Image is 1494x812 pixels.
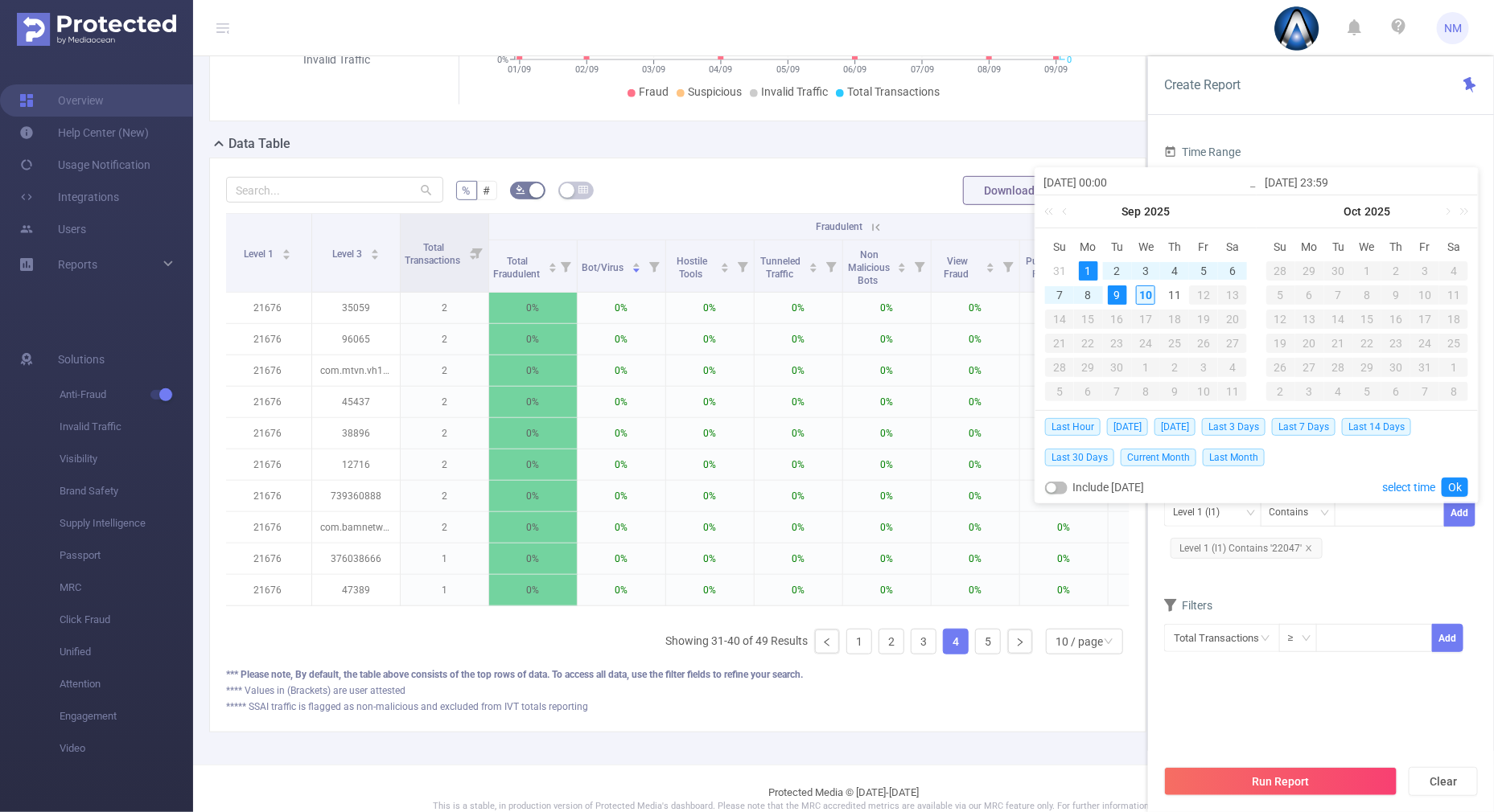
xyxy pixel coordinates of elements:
[1045,307,1074,331] td: September 14, 2025
[401,324,488,355] p: 2
[1381,331,1410,355] td: October 23, 2025
[554,240,577,292] i: Filter menu
[1045,331,1074,355] td: September 21, 2025
[1266,240,1295,254] span: Su
[1059,195,1073,228] a: Previous month (PageUp)
[1007,629,1033,654] li: Next Page
[1043,173,1249,192] input: Start date
[1050,261,1069,281] div: 31
[643,240,665,292] i: Filter menu
[1079,261,1098,281] div: 1
[489,324,577,355] p: 0%
[1160,240,1189,254] span: Th
[1410,379,1439,404] td: November 7, 2025
[639,85,669,98] span: Fraud
[224,324,311,355] p: 21676
[1104,637,1113,648] i: icon: down
[1295,283,1324,307] td: October 6, 2025
[1381,259,1410,283] td: October 2, 2025
[484,184,491,197] span: #
[1410,240,1439,254] span: Fr
[1381,310,1410,329] div: 16
[1295,261,1324,281] div: 29
[809,260,818,265] i: icon: caret-up
[466,214,488,292] i: Filter menu
[1160,379,1189,404] td: October 9, 2025
[1364,195,1393,228] a: 2025
[1439,285,1468,305] div: 11
[1381,379,1410,404] td: November 6, 2025
[1266,331,1295,355] td: October 19, 2025
[816,221,862,232] span: Fraudulent
[19,149,150,181] a: Usage Notification
[1103,235,1132,259] th: Tue
[1108,261,1127,281] div: 2
[1439,331,1468,355] td: October 25, 2025
[1136,285,1155,305] div: 10
[370,247,379,252] i: icon: caret-up
[1132,259,1161,283] td: September 3, 2025
[1353,355,1382,379] td: October 29, 2025
[60,572,193,604] span: MRC
[666,324,754,355] p: 0%
[1164,77,1241,92] span: Create Report
[282,253,290,258] i: icon: caret-down
[1189,283,1218,307] td: September 12, 2025
[912,630,936,654] a: 3
[60,604,193,636] span: Click Fraud
[578,293,665,323] p: 0%
[312,293,400,323] p: 35059
[1074,235,1103,259] th: Mon
[977,64,1001,75] tspan: 08/09
[1353,310,1382,329] div: 15
[285,51,389,68] div: Invalid Traffic
[1324,379,1353,404] td: November 4, 2025
[405,242,463,266] span: Total Transactions
[688,85,742,98] span: Suspicious
[1353,307,1382,331] td: October 15, 2025
[709,64,732,75] tspan: 04/09
[1410,310,1439,329] div: 17
[1381,307,1410,331] td: October 16, 2025
[1381,261,1410,281] div: 2
[1444,12,1462,44] span: NM
[19,117,149,149] a: Help Center (New)
[1451,195,1472,228] a: Next year (Control + right)
[1218,331,1247,355] td: September 27, 2025
[60,539,193,572] span: Passport
[582,262,626,273] span: Bot/Virus
[897,260,907,270] div: Sort
[19,213,86,245] a: Users
[1295,355,1324,379] td: October 27, 2025
[60,411,193,443] span: Invalid Traffic
[1324,307,1353,331] td: October 14, 2025
[1218,283,1247,307] td: September 13, 2025
[1324,331,1353,355] td: October 21, 2025
[1266,261,1295,281] div: 28
[548,266,557,271] i: icon: caret-down
[911,629,936,654] li: 3
[1020,293,1108,323] p: 0%
[898,260,907,265] i: icon: caret-up
[58,343,105,375] span: Solutions
[1295,285,1324,305] div: 6
[1382,472,1435,502] a: select time
[1015,638,1025,647] i: icon: right
[508,64,531,75] tspan: 01/09
[632,260,640,265] i: icon: caret-up
[1026,256,1067,280] span: Publisher Fraud
[1324,261,1353,281] div: 30
[963,176,1079,205] button: Download PDF
[1410,355,1439,379] td: October 31, 2025
[58,248,97,281] a: Reports
[1266,283,1295,307] td: October 5, 2025
[1044,64,1068,75] tspan: 09/09
[1132,379,1161,404] td: October 8, 2025
[1266,355,1295,379] td: October 26, 2025
[1067,55,1072,65] tspan: 0
[1302,634,1311,645] i: icon: down
[370,247,380,256] div: Sort
[493,256,542,280] span: Total Fraudulent
[1045,283,1074,307] td: September 7, 2025
[1165,285,1184,305] div: 11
